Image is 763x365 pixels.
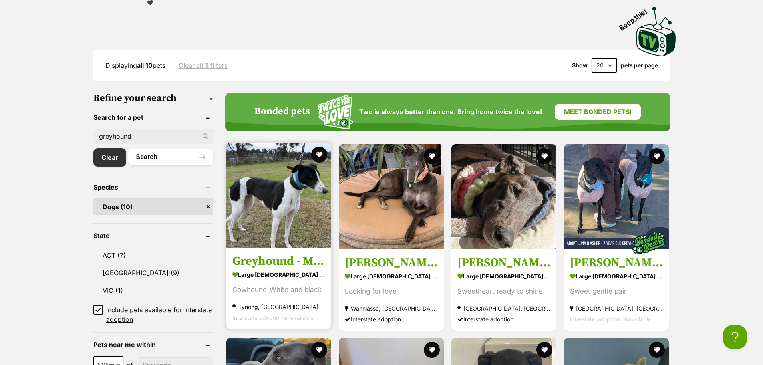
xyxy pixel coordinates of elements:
span: Interstate adoption unavailable [570,315,651,322]
button: favourite [649,342,665,358]
div: Interstate adoption [345,313,438,324]
strong: [GEOGRAPHIC_DATA], [GEOGRAPHIC_DATA] [570,302,663,313]
img: Luna & Asher - 7 Year Old Greyhounds - Greyhound Dog [564,144,669,249]
span: Displaying pets [105,61,165,69]
button: favourite [424,148,440,164]
label: pets per page [621,62,658,69]
strong: large [DEMOGRAPHIC_DATA] Dog [345,270,438,282]
img: Squiggle [318,95,353,129]
div: Cowhound-White and black [232,284,325,295]
a: Meet bonded pets! [555,104,641,120]
span: Show [572,62,588,69]
strong: Tynong, [GEOGRAPHIC_DATA] [232,301,325,312]
h3: [PERSON_NAME], the greyhound [457,255,550,270]
a: Clear [93,148,126,167]
strong: large [DEMOGRAPHIC_DATA] Dog [457,270,550,282]
span: Interstate adoption unavailable [232,314,314,321]
div: Sweetheart ready to shine [457,286,550,296]
a: VIC (1) [93,282,213,299]
strong: [GEOGRAPHIC_DATA], [GEOGRAPHIC_DATA] [457,302,550,313]
h3: Greyhound - Moo [232,253,325,268]
a: Clear all 3 filters [179,62,228,69]
img: PetRescue TV logo [636,7,676,56]
button: favourite [311,147,327,163]
button: favourite [649,148,665,164]
div: Interstate adoption [457,313,550,324]
header: Pets near me within [93,341,213,348]
span: Boop this! [618,2,654,31]
a: [PERSON_NAME], the greyhound large [DEMOGRAPHIC_DATA] Dog Sweetheart ready to shine [GEOGRAPHIC_D... [451,249,556,330]
a: [PERSON_NAME], the greyhound large [DEMOGRAPHIC_DATA] Dog Looking for love Wanniassa, [GEOGRAPHIC... [339,249,444,330]
h4: Bonded pets [254,106,310,117]
span: Two is always better than one. Bring home twice the love! [359,108,542,116]
div: Looking for love [345,286,438,296]
div: Sweet gentle pair [570,286,663,296]
strong: Wanniassa, [GEOGRAPHIC_DATA] [345,302,438,313]
input: Toby [93,129,213,144]
img: Dixie, the greyhound - Greyhound Dog [451,144,556,249]
img: bonded besties [629,222,669,262]
header: Search for a pet [93,114,213,121]
a: ACT (7) [93,247,213,264]
a: Greyhound - Moo large [DEMOGRAPHIC_DATA] Dog Cowhound-White and black Tynong, [GEOGRAPHIC_DATA] I... [226,247,331,329]
button: favourite [536,342,552,358]
a: Include pets available for interstate adoption [93,305,213,324]
h3: [PERSON_NAME], the greyhound [345,255,438,270]
a: Dogs (10) [93,198,213,215]
a: [PERSON_NAME] & [PERSON_NAME] - [DEMOGRAPHIC_DATA] Greyhounds large [DEMOGRAPHIC_DATA] Dog Sweet ... [564,249,669,330]
button: favourite [311,342,327,358]
header: Species [93,184,213,191]
h3: Refine your search [93,93,213,104]
button: Search [128,149,213,165]
strong: large [DEMOGRAPHIC_DATA] Dog [232,268,325,280]
img: Greyhound - Moo - Greyhound Dog [226,143,331,248]
button: favourite [536,148,552,164]
strong: all 10 [137,61,153,69]
h3: [PERSON_NAME] & [PERSON_NAME] - [DEMOGRAPHIC_DATA] Greyhounds [570,255,663,270]
span: Include pets available for interstate adoption [106,305,213,324]
a: [GEOGRAPHIC_DATA] (9) [93,264,213,281]
iframe: Help Scout Beacon - Open [723,325,747,349]
strong: large [DEMOGRAPHIC_DATA] Dog [570,270,663,282]
header: State [93,232,213,239]
img: Chloe, the greyhound - Greyhound Dog [339,144,444,249]
button: favourite [424,342,440,358]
